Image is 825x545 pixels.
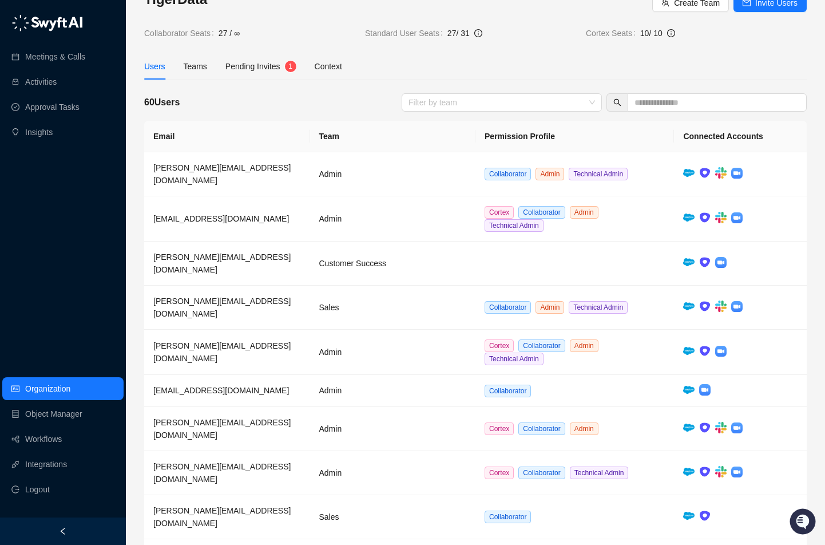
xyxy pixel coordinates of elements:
a: Approval Tasks [25,96,80,119]
span: Technical Admin [570,467,629,479]
td: Admin [310,451,476,495]
span: [EMAIL_ADDRESS][DOMAIN_NAME] [153,214,289,223]
img: zoom-DkfWWZB2.png [731,422,743,434]
span: [PERSON_NAME][EMAIL_ADDRESS][DOMAIN_NAME] [153,163,291,185]
img: salesforce-ChMvK6Xa.png [683,512,695,520]
img: salesforce-ChMvK6Xa.png [683,424,695,432]
span: Technical Admin [485,353,544,365]
img: salesforce-ChMvK6Xa.png [683,302,695,310]
a: Meetings & Calls [25,45,85,68]
span: Admin [570,339,598,352]
img: slack-Cn3INd-T.png [715,422,727,433]
th: Permission Profile [475,121,674,152]
span: Pylon [114,188,138,197]
span: Pending Invites [225,62,280,71]
span: [EMAIL_ADDRESS][DOMAIN_NAME] [153,386,289,395]
img: salesforce-ChMvK6Xa.png [683,169,695,177]
a: 📶Status [47,156,93,176]
div: Start new chat [39,104,188,115]
span: [PERSON_NAME][EMAIL_ADDRESS][DOMAIN_NAME] [153,297,291,318]
td: Admin [310,375,476,407]
iframe: Open customer support [788,507,819,538]
td: Admin [310,196,476,242]
span: Collaborator [518,422,565,435]
div: Context [315,60,342,73]
span: Admin [570,206,598,219]
td: Customer Success [310,242,476,286]
span: Collaborator Seats [144,27,219,40]
span: Technical Admin [569,168,628,180]
img: zoom-DkfWWZB2.png [731,212,743,224]
span: Collaborator [485,385,531,397]
img: salesforce-ChMvK6Xa.png [683,347,695,355]
a: Integrations [25,453,67,476]
img: ix+ea6nV3o2uKgAAAABJRU5ErkJggg== [699,466,711,477]
img: zoom-DkfWWZB2.png [731,467,743,478]
img: zoom-DkfWWZB2.png [715,257,727,268]
span: Collaborator [518,339,565,352]
img: zoom-DkfWWZB2.png [731,301,743,313]
img: slack-Cn3INd-T.png [715,301,727,312]
span: Cortex [485,206,514,219]
span: 1 [288,62,292,70]
img: slack-Cn3INd-T.png [715,167,727,179]
img: slack-Cn3INd-T.png [715,466,727,477]
td: Sales [310,286,476,330]
img: salesforce-ChMvK6Xa.png [683,214,695,222]
div: 📶 [51,161,61,171]
span: [PERSON_NAME][EMAIL_ADDRESS][DOMAIN_NAME] [153,418,291,440]
span: logout [11,485,19,493]
span: Collaborator [485,511,531,523]
img: ix+ea6nV3o2uKgAAAABJRU5ErkJggg== [699,510,711,522]
span: Status [63,160,88,172]
img: zoom-DkfWWZB2.png [699,384,711,396]
img: zoom-DkfWWZB2.png [731,168,743,179]
span: Cortex Seats [586,27,640,40]
th: Email [144,121,310,152]
th: Connected Accounts [674,121,807,152]
span: left [59,527,67,535]
span: Collaborator [485,301,531,314]
span: [PERSON_NAME][EMAIL_ADDRESS][DOMAIN_NAME] [153,506,291,528]
span: info-circle [474,29,482,37]
img: zoom-DkfWWZB2.png [715,346,727,357]
img: 5124521997842_fc6d7dfcefe973c2e489_88.png [11,104,32,124]
div: Users [144,60,165,73]
img: ix+ea6nV3o2uKgAAAABJRU5ErkJggg== [699,345,711,357]
span: Collaborator [518,467,565,479]
div: We're available if you need us! [39,115,145,124]
a: Organization [25,377,70,400]
span: [PERSON_NAME][EMAIL_ADDRESS][DOMAIN_NAME] [153,341,291,363]
img: salesforce-ChMvK6Xa.png [683,258,695,266]
img: salesforce-ChMvK6Xa.png [683,468,695,476]
th: Team [310,121,476,152]
a: Workflows [25,428,62,451]
span: Admin [536,168,564,180]
img: ix+ea6nV3o2uKgAAAABJRU5ErkJggg== [699,167,711,179]
td: Admin [310,330,476,375]
img: ix+ea6nV3o2uKgAAAABJRU5ErkJggg== [699,212,711,223]
img: slack-Cn3INd-T.png [715,212,727,223]
span: 10 / 10 [640,29,663,38]
img: Swyft AI [11,11,34,34]
span: Technical Admin [569,301,628,314]
span: Admin [570,422,598,435]
span: info-circle [667,29,675,37]
span: 27 / 31 [447,29,470,38]
div: 📚 [11,161,21,171]
h2: How can we help? [11,64,208,82]
span: Standard User Seats [365,27,447,40]
span: Cortex [485,422,514,435]
span: Cortex [485,339,514,352]
img: salesforce-ChMvK6Xa.png [683,386,695,394]
span: Cortex [485,467,514,479]
img: ix+ea6nV3o2uKgAAAABJRU5ErkJggg== [699,422,711,433]
span: Collaborator [485,168,531,180]
td: Admin [310,152,476,196]
img: ix+ea6nV3o2uKgAAAABJRU5ErkJggg== [699,301,711,312]
a: Activities [25,70,57,93]
a: Powered byPylon [81,188,138,197]
a: 📚Docs [7,156,47,176]
sup: 1 [285,61,296,72]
